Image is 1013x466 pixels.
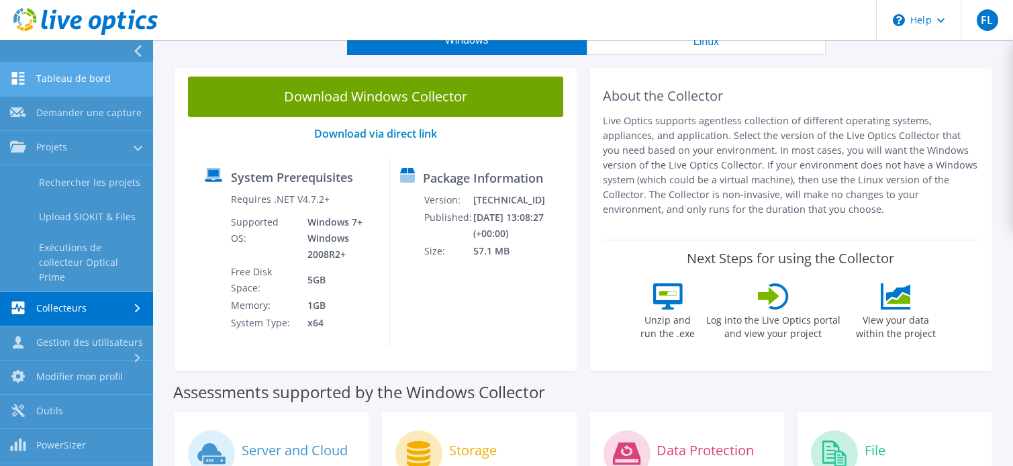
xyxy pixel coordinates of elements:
label: Package Information [424,171,544,185]
label: Data Protection [657,444,755,457]
a: Download via direct link [314,126,437,141]
label: Next Steps for using the Collector [687,250,894,267]
td: 57.1 MB [473,242,571,260]
h2: About the Collector [604,88,979,104]
label: Storage [449,444,497,457]
td: 1GB [297,297,379,314]
label: Log into the Live Optics portal and view your project [706,310,841,340]
td: Version: [424,191,473,209]
label: Server and Cloud [242,444,348,457]
td: Published: [424,209,473,242]
td: 5GB [297,263,379,297]
td: System Type: [230,314,297,332]
td: [TECHNICAL_ID] [473,191,571,209]
a: Download Windows Collector [188,77,563,117]
label: Unzip and run the .exe [637,310,699,340]
td: Supported OS: [230,214,297,263]
label: File [865,444,885,457]
label: Requires .NET V4.7.2+ [231,193,330,206]
td: Size: [424,242,473,260]
td: Free Disk Space: [230,263,297,297]
label: System Prerequisites [231,171,353,184]
span: FL [977,9,998,31]
td: Windows 7+ Windows 2008R2+ [297,214,379,263]
td: Memory: [230,297,297,314]
p: Live Optics supports agentless collection of different operating systems, appliances, and applica... [604,113,979,217]
label: View your data within the project [848,310,945,340]
label: Assessments supported by the Windows Collector [173,385,545,399]
td: [DATE] 13:08:27 (+00:00) [473,209,571,242]
td: x64 [297,314,379,332]
svg: \n [893,14,905,26]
